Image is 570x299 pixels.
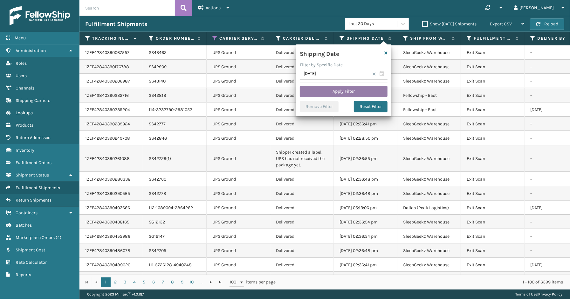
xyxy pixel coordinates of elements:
td: 1ZEF42840390239924 [79,117,143,131]
a: SS42778 [149,191,166,196]
span: Return Shipments [16,197,52,203]
td: Delivered [270,215,334,229]
td: Exit Scan [461,74,525,88]
button: Reload [530,18,564,30]
span: Users [16,73,27,78]
td: SleepGeekz Warehouse [397,131,461,145]
td: [DATE] 02:36:48 pm [334,186,397,201]
span: Shipment Status [16,172,49,178]
td: [DATE] 02:36:41 pm [334,117,397,131]
td: 1ZEF42840390067557 [79,45,143,60]
td: UPS Ground [207,117,270,131]
span: Inventory [16,148,34,153]
span: Containers [16,210,38,216]
input: MM/DD/YYYY [300,68,388,80]
a: Go to the last page [216,277,225,287]
td: Delivered [270,131,334,145]
td: SleepGeekz Warehouse [397,215,461,229]
label: Order Number [156,36,194,41]
td: UPS Ground [207,243,270,258]
a: 112-1689094-2864262 [149,205,193,210]
button: Reset Filter [354,101,388,112]
td: Delivered [270,88,334,103]
a: SS42705 [149,248,166,253]
td: Delivered [270,201,334,215]
span: Channels [16,85,34,91]
td: UPS Ground [207,172,270,186]
td: Exit Scan [461,88,525,103]
span: Batches [16,223,32,228]
td: UPS Ground [207,258,270,272]
td: Delivered [270,243,334,258]
td: Delivered [270,60,334,74]
td: Exit Scan [461,258,525,272]
td: 1ZEF42840390489020 [79,258,143,272]
td: UPS Ground [207,74,270,88]
a: SS42818 [149,93,166,98]
td: 1ZEF42840390438165 [79,215,143,229]
td: 1ZEF42840390455986 [79,229,143,243]
span: Roles [16,61,27,66]
td: 1ZEF42840390235204 [79,103,143,117]
td: [DATE] 02:36:54 pm [334,229,397,243]
td: Exit Scan [461,243,525,258]
span: Shipment Cost [16,247,45,253]
label: Tracking Number [92,36,131,41]
a: 1 [101,277,111,287]
td: Delivered [270,258,334,272]
td: UPS Ground [207,215,270,229]
td: Exit Scan [461,117,525,131]
td: Exit Scan [461,201,525,215]
td: 1ZEF42840390249708 [79,131,143,145]
td: Exit Scan [461,131,525,145]
td: SleepGeekz Warehouse [397,74,461,88]
td: [DATE] 02:36:48 pm [334,243,397,258]
td: Delivered [270,229,334,243]
a: SS43462 [149,50,167,55]
span: Go to the next page [208,280,213,285]
td: Exit Scan [461,272,525,286]
td: UPS Ground [207,186,270,201]
td: Delivered [270,172,334,186]
td: Exit Scan [461,229,525,243]
a: SS42760 [149,176,166,182]
td: UPS Ground [207,201,270,215]
label: Fulfillment Order Status [474,36,512,41]
span: items per page [230,277,276,287]
td: 1ZEF42840390496558 [79,272,143,286]
td: Exit Scan [461,215,525,229]
h3: Fulfillment Shipments [85,20,148,28]
span: ( 4 ) [56,235,61,240]
td: 1ZEF42840390486078 [79,243,143,258]
td: UPS Ground [207,131,270,145]
td: SleepGeekz Warehouse [397,258,461,272]
span: Products [16,123,33,128]
td: [DATE] 02:28:50 pm [334,131,397,145]
label: Carrier Delivery Status [283,36,321,41]
img: logo [10,6,70,25]
td: 1ZEF42840390232716 [79,88,143,103]
a: 9 [177,277,187,287]
span: Export CSV [490,21,512,27]
a: ... [196,277,206,287]
td: UPS Ground [207,103,270,117]
td: 1ZEF42840390206987 [79,74,143,88]
td: Delivered [270,45,334,60]
span: 100 [230,279,239,285]
a: 7 [158,277,168,287]
a: 111-5726128-4940248 [149,262,192,268]
td: Exit Scan [461,186,525,201]
td: Fellowship - East [397,88,461,103]
a: Privacy Policy [538,292,562,296]
td: UPS Ground [207,145,270,172]
td: UPS Ground [207,60,270,74]
a: SS42729(1) [149,156,171,161]
div: 1 - 100 of 6399 items [285,279,563,285]
td: 1ZEF42840390286338 [79,172,143,186]
td: SleepGeekz Warehouse [397,145,461,172]
a: SG12132 [149,219,165,225]
td: SleepGeekz Warehouse [397,272,461,286]
td: 1ZEF42840390403666 [79,201,143,215]
span: Actions [206,5,221,10]
label: Shipping Date [347,36,385,41]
